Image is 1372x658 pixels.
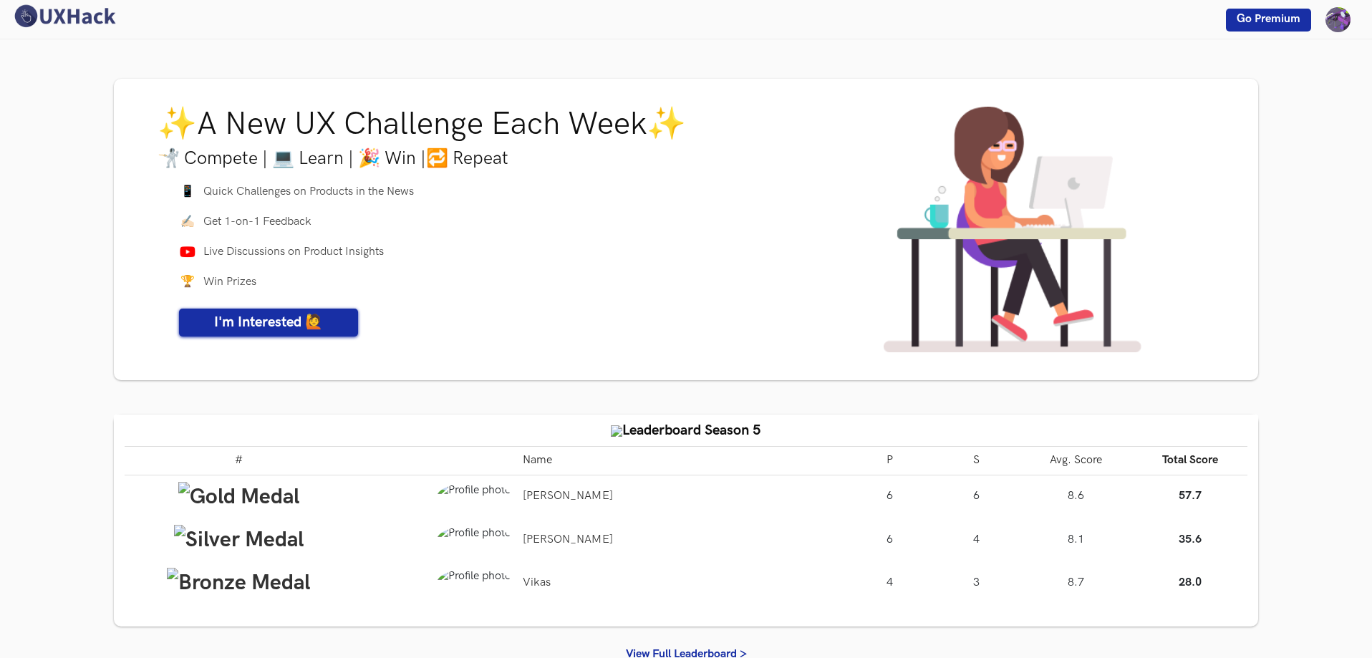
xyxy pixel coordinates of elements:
[647,105,686,143] span: ✨
[523,489,613,503] a: [PERSON_NAME]
[1132,518,1247,561] td: 35.6
[1226,9,1311,32] a: Go Premium
[178,482,299,513] img: Gold Medal
[846,518,933,561] td: 6
[1019,518,1132,561] td: 8.1
[846,475,933,518] td: 6
[179,275,196,292] span: 🏆
[167,568,310,599] img: Bronze Medal
[1019,475,1132,518] td: 8.6
[517,446,846,475] th: Name
[125,422,1248,439] h4: Leaderboard Season 5
[884,107,1141,352] img: UXHack cover
[437,569,511,597] img: Profile photo
[1019,446,1132,475] th: Avg. Score
[125,446,353,475] th: #
[158,105,197,143] span: ✨
[179,185,851,202] li: Quick Challenges on Products in the News
[1132,446,1247,475] th: Total Score
[1325,7,1351,32] img: Your profile pic
[179,215,196,232] span: ✍🏻
[179,246,196,258] img: Youtube icon
[158,148,873,169] h3: 🤺 Compete | 💻 Learn | 🎉 Win |
[179,275,851,292] li: Win Prizes
[174,525,304,556] img: Silver Medal
[437,526,511,554] img: Profile photo
[214,314,323,331] span: I'm Interested 🙋
[846,561,933,604] td: 4
[437,483,511,511] img: Profile photo
[179,215,851,232] li: Get 1-on-1 Feedback
[933,518,1020,561] td: 4
[933,561,1020,604] td: 3
[1132,561,1247,604] td: 28.0
[426,147,508,169] span: 🔁 Repeat
[846,446,933,475] th: P
[611,425,622,437] img: trophy.png
[179,245,851,262] li: Live Discussions on Product Insights
[1237,12,1300,26] span: Go Premium
[523,533,613,546] a: [PERSON_NAME]
[933,475,1020,518] td: 6
[179,309,358,337] a: I'm Interested 🙋
[158,105,873,144] h1: A New UX Challenge Each Week
[1132,475,1247,518] td: 57.7
[179,185,196,202] span: 📱
[11,4,118,29] img: UXHack logo
[1019,561,1132,604] td: 8.7
[523,576,551,589] a: Vikas
[933,446,1020,475] th: S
